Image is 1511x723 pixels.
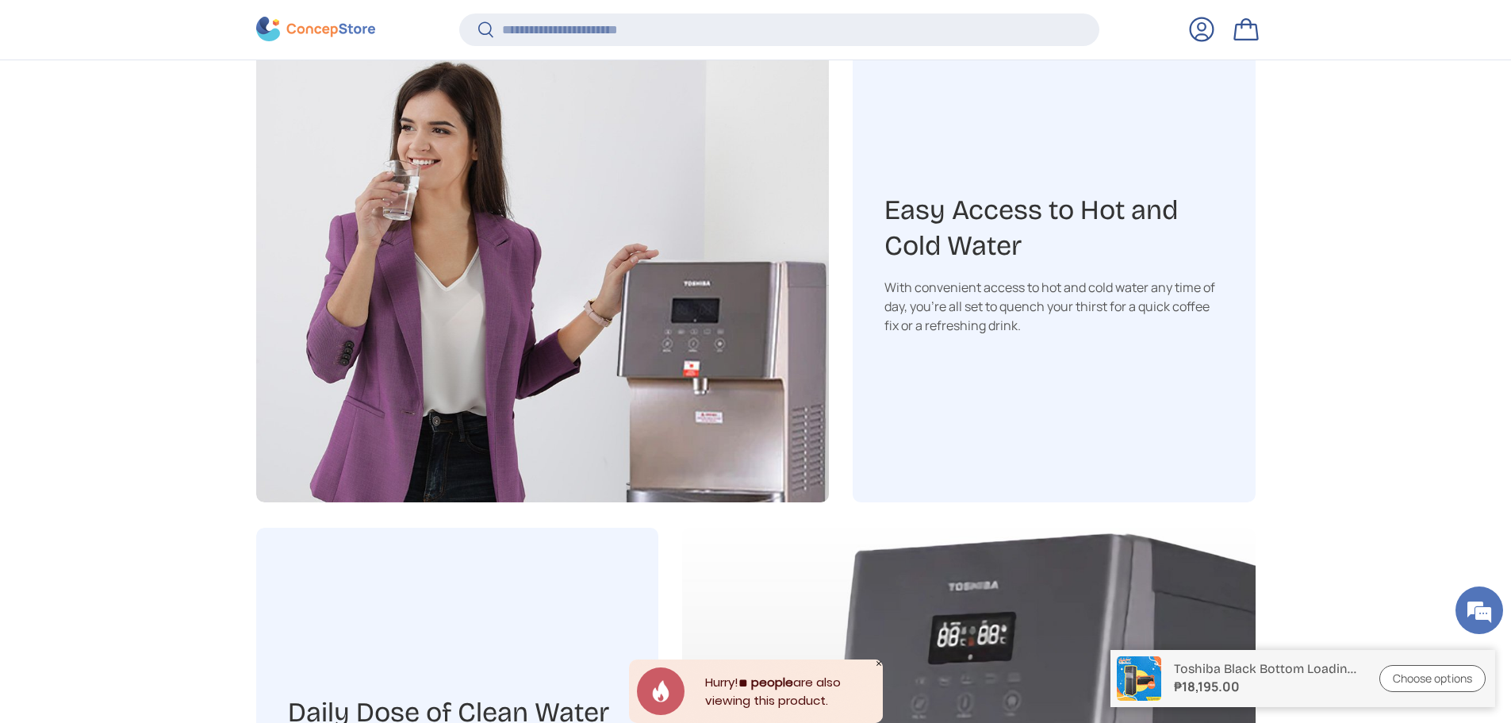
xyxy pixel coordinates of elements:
[884,278,1224,335] div: With convenient access to hot and cold water any time of day, you're all set to quench your thirs...
[256,25,830,502] img: Easy Access to Hot and Cold Water​
[8,433,302,489] textarea: Type your message and click 'Submit'
[260,8,298,46] div: Minimize live chat window
[256,17,375,42] img: ConcepStore
[1174,661,1360,676] p: Toshiba Black Bottom Loading UV Sterilization Water Dispenser
[232,489,288,510] em: Submit
[82,89,267,110] div: Leave a message
[884,193,1224,264] h3: Easy Access to Hot and Cold Water​
[1174,677,1360,696] strong: ₱18,195.00
[1379,665,1486,693] a: Choose options
[875,660,883,667] div: Close
[33,200,277,360] span: We are offline. Please leave us a message.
